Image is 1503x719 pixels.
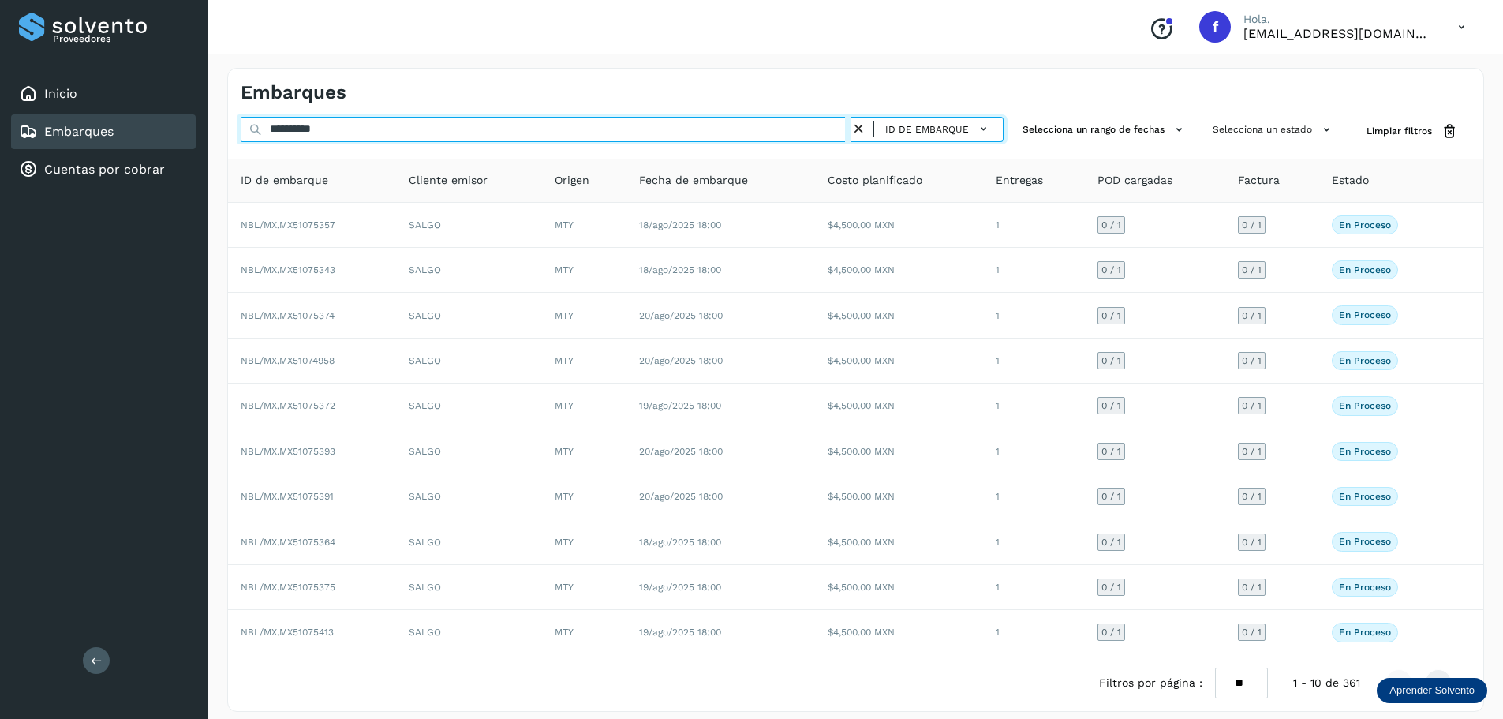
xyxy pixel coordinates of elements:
span: 0 / 1 [1242,220,1262,230]
td: MTY [542,248,626,293]
span: NBL/MX.MX51074958 [241,355,335,366]
span: NBL/MX.MX51075375 [241,582,335,593]
td: $4,500.00 MXN [815,519,983,564]
td: 1 [983,565,1085,610]
span: Factura [1238,172,1280,189]
span: Origen [555,172,589,189]
td: $4,500.00 MXN [815,203,983,248]
p: Proveedores [53,33,189,44]
span: 0 / 1 [1101,265,1121,275]
span: 0 / 1 [1242,537,1262,547]
span: Costo planificado [828,172,922,189]
td: SALGO [396,474,542,519]
p: En proceso [1339,627,1391,638]
td: $4,500.00 MXN [815,339,983,384]
button: ID de embarque [880,118,996,140]
td: $4,500.00 MXN [815,429,983,474]
span: 0 / 1 [1242,265,1262,275]
span: NBL/MX.MX51075343 [241,264,335,275]
span: 0 / 1 [1101,447,1121,456]
td: $4,500.00 MXN [815,610,983,654]
span: 20/ago/2025 18:00 [639,355,723,366]
span: Fecha de embarque [639,172,748,189]
p: facturacion@salgofreight.com [1243,26,1433,41]
a: Embarques [44,124,114,139]
td: 1 [983,293,1085,338]
span: 0 / 1 [1101,537,1121,547]
p: En proceso [1339,446,1391,457]
a: Cuentas por cobrar [44,162,165,177]
td: 1 [983,384,1085,429]
td: MTY [542,203,626,248]
p: En proceso [1339,219,1391,230]
span: 18/ago/2025 18:00 [639,219,721,230]
span: 0 / 1 [1242,401,1262,410]
td: SALGO [396,384,542,429]
span: Filtros por página : [1099,675,1202,691]
td: SALGO [396,519,542,564]
td: 1 [983,519,1085,564]
button: Limpiar filtros [1354,117,1471,146]
span: NBL/MX.MX51075374 [241,310,335,321]
span: NBL/MX.MX51075364 [241,537,335,548]
td: SALGO [396,339,542,384]
td: MTY [542,384,626,429]
span: ID de embarque [885,122,969,137]
span: NBL/MX.MX51075413 [241,627,334,638]
p: Aprender Solvento [1389,684,1475,697]
span: POD cargadas [1097,172,1172,189]
span: NBL/MX.MX51075391 [241,491,334,502]
span: 0 / 1 [1101,220,1121,230]
td: MTY [542,565,626,610]
td: MTY [542,519,626,564]
td: 1 [983,203,1085,248]
td: MTY [542,293,626,338]
td: $4,500.00 MXN [815,565,983,610]
span: 0 / 1 [1101,492,1121,501]
span: 19/ago/2025 18:00 [639,582,721,593]
span: 18/ago/2025 18:00 [639,537,721,548]
a: Inicio [44,86,77,101]
span: 0 / 1 [1101,311,1121,320]
span: NBL/MX.MX51075372 [241,400,335,411]
td: 1 [983,248,1085,293]
span: 0 / 1 [1242,356,1262,365]
div: Inicio [11,77,196,111]
div: Cuentas por cobrar [11,152,196,187]
button: Selecciona un estado [1206,117,1341,143]
span: 0 / 1 [1242,492,1262,501]
span: 0 / 1 [1101,356,1121,365]
p: En proceso [1339,309,1391,320]
td: SALGO [396,565,542,610]
span: Entregas [996,172,1043,189]
span: Limpiar filtros [1367,124,1432,138]
td: 1 [983,610,1085,654]
p: En proceso [1339,355,1391,366]
span: ID de embarque [241,172,328,189]
span: 0 / 1 [1242,582,1262,592]
span: 0 / 1 [1101,401,1121,410]
button: Selecciona un rango de fechas [1016,117,1194,143]
td: $4,500.00 MXN [815,384,983,429]
td: MTY [542,339,626,384]
td: SALGO [396,293,542,338]
td: SALGO [396,203,542,248]
p: En proceso [1339,582,1391,593]
p: En proceso [1339,400,1391,411]
td: 1 [983,474,1085,519]
td: SALGO [396,610,542,654]
span: 0 / 1 [1101,627,1121,637]
span: Estado [1332,172,1369,189]
span: 20/ago/2025 18:00 [639,446,723,457]
td: $4,500.00 MXN [815,474,983,519]
span: Cliente emisor [409,172,488,189]
td: $4,500.00 MXN [815,248,983,293]
span: NBL/MX.MX51075357 [241,219,335,230]
div: Aprender Solvento [1377,678,1487,703]
span: 19/ago/2025 18:00 [639,400,721,411]
p: En proceso [1339,264,1391,275]
td: MTY [542,429,626,474]
span: 18/ago/2025 18:00 [639,264,721,275]
td: MTY [542,474,626,519]
td: MTY [542,610,626,654]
